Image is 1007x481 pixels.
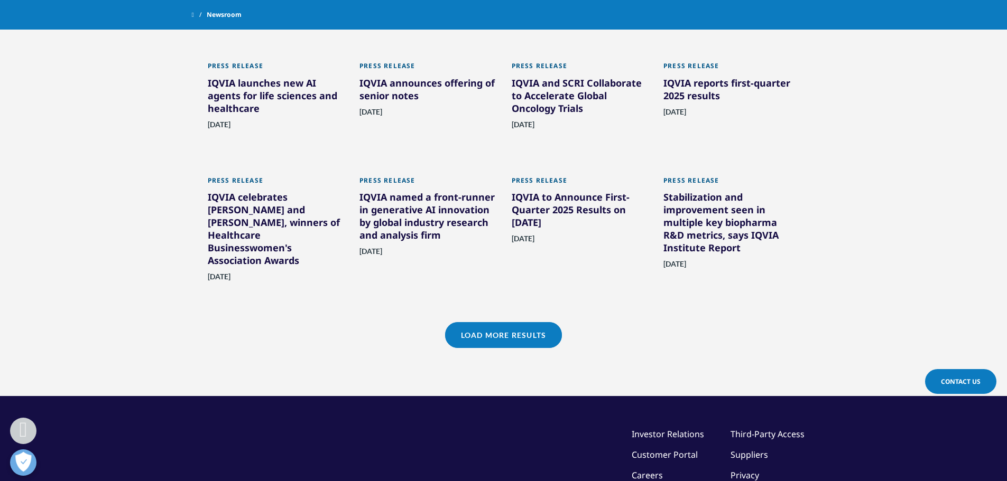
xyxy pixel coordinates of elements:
a: Investor Relations [632,428,704,440]
div: IQVIA launches new AI agents for life sciences and healthcare [208,77,344,119]
div: IQVIA to Announce First-Quarter 2025 Results on [DATE] [512,191,648,233]
a: Customer Portal [632,449,698,460]
span: [DATE] [208,120,230,135]
span: [DATE] [663,107,686,122]
a: Third-Party Access [731,428,805,440]
button: Open Preferences [10,449,36,476]
a: Contact Us [925,369,996,394]
span: [DATE] [663,259,686,275]
span: Newsroom [207,5,242,24]
span: Contact Us [941,377,981,386]
div: Press Release [512,176,648,191]
span: [DATE] [208,272,230,287]
div: Press Release [359,62,496,76]
div: IQVIA named a front-runner in generative AI innovation by global industry research and analysis firm [359,191,496,246]
div: Press Release [663,176,800,191]
a: Suppliers [731,449,768,460]
div: IQVIA and SCRI Collaborate to Accelerate Global Oncology Trials [512,77,648,119]
div: Press Release [512,62,648,76]
span: [DATE] [359,247,382,262]
div: IQVIA celebrates [PERSON_NAME] and [PERSON_NAME], winners of Healthcare Businesswomen's Associati... [208,191,344,271]
span: [DATE] [512,234,534,249]
span: [DATE] [359,107,382,122]
a: Load More Results [445,322,562,348]
a: Careers [632,469,663,481]
div: Press Release [663,62,800,76]
div: IQVIA reports first-quarter 2025 results [663,77,800,106]
div: Press Release [208,62,344,76]
div: IQVIA announces offering of senior notes [359,77,496,106]
div: Press Release [208,176,344,191]
span: [DATE] [512,120,534,135]
div: Press Release [359,176,496,191]
div: Stabilization and improvement seen in multiple key biopharma R&D metrics, says IQVIA Institute Re... [663,191,800,258]
a: Privacy [731,469,759,481]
